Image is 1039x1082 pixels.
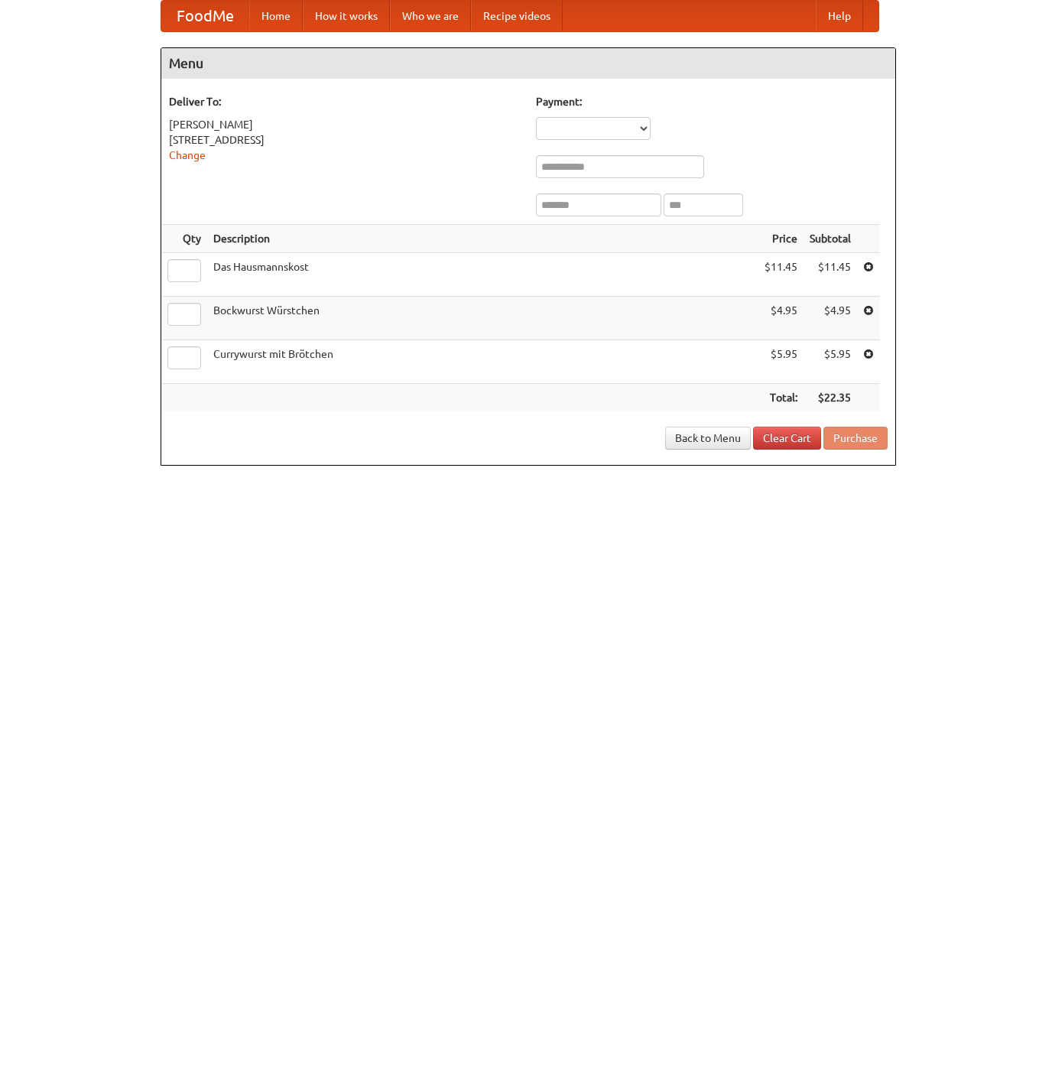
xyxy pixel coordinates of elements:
[758,340,804,384] td: $5.95
[536,94,888,109] h5: Payment:
[169,149,206,161] a: Change
[816,1,863,31] a: Help
[169,132,521,148] div: [STREET_ADDRESS]
[665,427,751,450] a: Back to Menu
[249,1,303,31] a: Home
[207,340,758,384] td: Currywurst mit Brötchen
[161,48,895,79] h4: Menu
[804,340,857,384] td: $5.95
[758,253,804,297] td: $11.45
[207,297,758,340] td: Bockwurst Würstchen
[804,384,857,412] th: $22.35
[804,297,857,340] td: $4.95
[169,117,521,132] div: [PERSON_NAME]
[823,427,888,450] button: Purchase
[161,225,207,253] th: Qty
[804,253,857,297] td: $11.45
[758,225,804,253] th: Price
[753,427,821,450] a: Clear Cart
[471,1,563,31] a: Recipe videos
[804,225,857,253] th: Subtotal
[758,384,804,412] th: Total:
[758,297,804,340] td: $4.95
[169,94,521,109] h5: Deliver To:
[303,1,390,31] a: How it works
[390,1,471,31] a: Who we are
[207,253,758,297] td: Das Hausmannskost
[161,1,249,31] a: FoodMe
[207,225,758,253] th: Description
